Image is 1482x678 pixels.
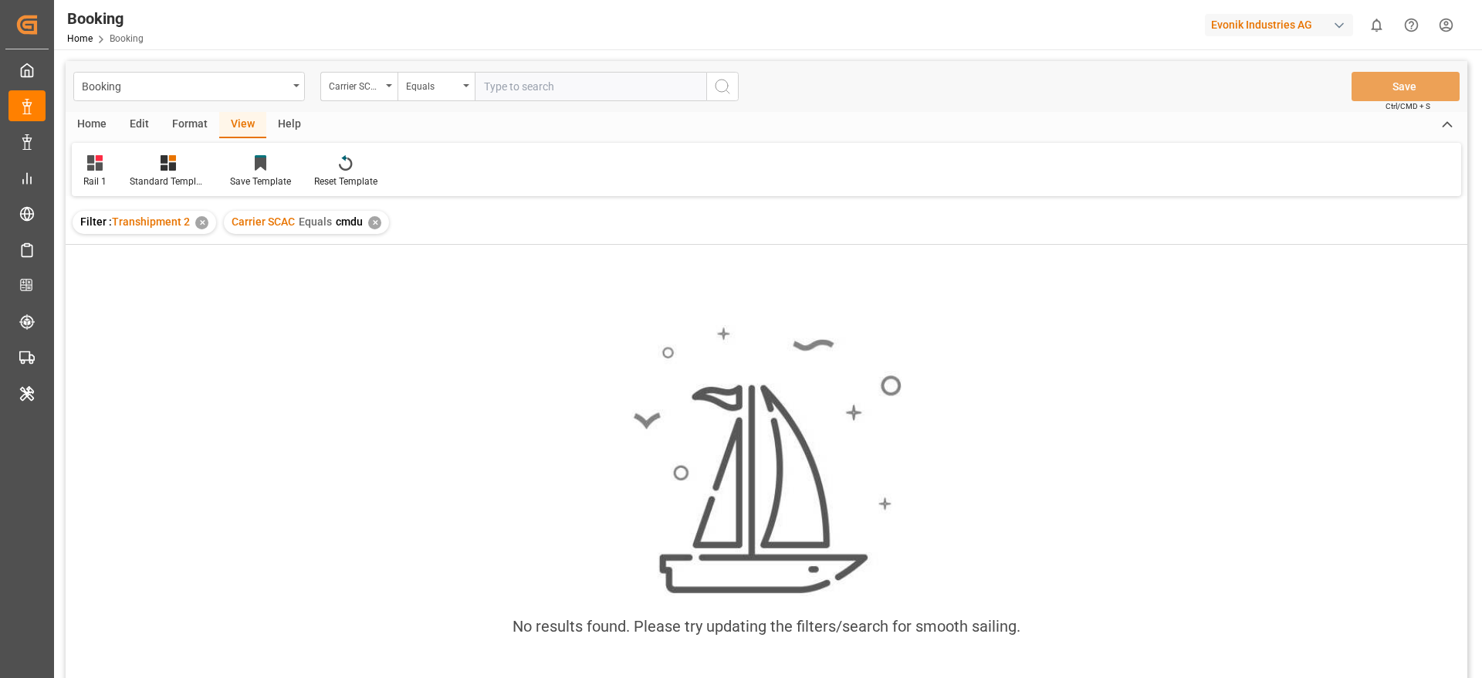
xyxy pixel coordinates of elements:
div: Home [66,112,118,138]
span: Ctrl/CMD + S [1386,100,1430,112]
div: ✕ [195,216,208,229]
a: Home [67,33,93,44]
span: Equals [299,215,332,228]
div: Carrier SCAC [329,76,381,93]
div: ✕ [368,216,381,229]
span: Filter : [80,215,112,228]
div: Evonik Industries AG [1205,14,1353,36]
span: cmdu [336,215,363,228]
button: show 0 new notifications [1359,8,1394,42]
div: Standard Templates [130,175,207,188]
button: open menu [73,72,305,101]
div: Booking [67,7,144,30]
img: smooth_sailing.jpeg [631,325,902,596]
button: open menu [398,72,475,101]
button: Save [1352,72,1460,101]
div: Help [266,112,313,138]
div: No results found. Please try updating the filters/search for smooth sailing. [513,615,1020,638]
div: Save Template [230,175,291,188]
div: Equals [406,76,458,93]
button: search button [706,72,739,101]
input: Type to search [475,72,706,101]
button: Evonik Industries AG [1205,10,1359,39]
div: Rail 1 [83,175,107,188]
span: Transhipment 2 [112,215,190,228]
div: View [219,112,266,138]
span: Carrier SCAC [232,215,295,228]
div: Edit [118,112,161,138]
div: Booking [82,76,288,95]
button: open menu [320,72,398,101]
div: Format [161,112,219,138]
button: Help Center [1394,8,1429,42]
div: Reset Template [314,175,377,188]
